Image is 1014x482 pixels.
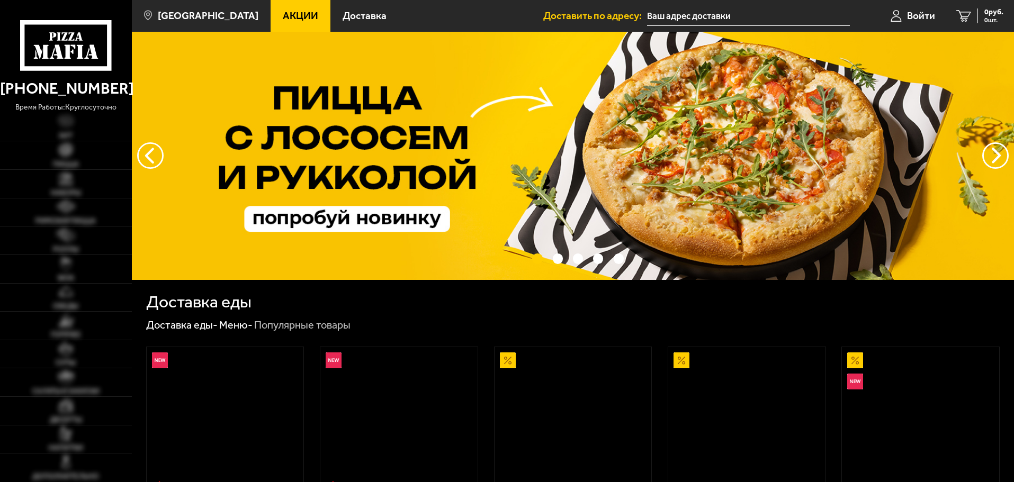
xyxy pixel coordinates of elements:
[326,352,342,368] img: Новинка
[53,303,78,310] span: Обеды
[56,359,76,367] span: Супы
[343,11,387,21] span: Доставка
[984,17,1003,23] span: 0 шт.
[53,246,79,253] span: Роллы
[35,217,96,225] span: Римская пицца
[984,8,1003,16] span: 0 руб.
[50,416,82,424] span: Десерты
[146,294,252,311] h1: Доставка еды
[532,253,542,263] button: точки переключения
[543,11,647,21] span: Доставить по адресу:
[32,388,100,395] span: Салаты и закуски
[283,11,318,21] span: Акции
[137,142,164,169] button: следующий
[59,132,73,140] span: Хит
[51,189,81,197] span: Наборы
[674,352,689,368] img: Акционный
[982,142,1009,169] button: предыдущий
[58,275,74,282] span: WOK
[647,6,850,26] input: Ваш адрес доставки
[219,319,253,331] a: Меню-
[847,352,863,368] img: Акционный
[593,253,603,263] button: точки переключения
[53,161,79,168] span: Пицца
[500,352,516,368] img: Акционный
[32,473,99,480] span: Дополнительно
[152,352,168,368] img: Новинка
[49,444,83,452] span: Напитки
[614,253,624,263] button: точки переключения
[573,253,583,263] button: точки переключения
[158,11,258,21] span: [GEOGRAPHIC_DATA]
[51,331,81,339] span: Горячее
[146,319,218,331] a: Доставка еды-
[907,11,935,21] span: Войти
[553,253,563,263] button: точки переключения
[847,374,863,389] img: Новинка
[254,319,351,332] div: Популярные товары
